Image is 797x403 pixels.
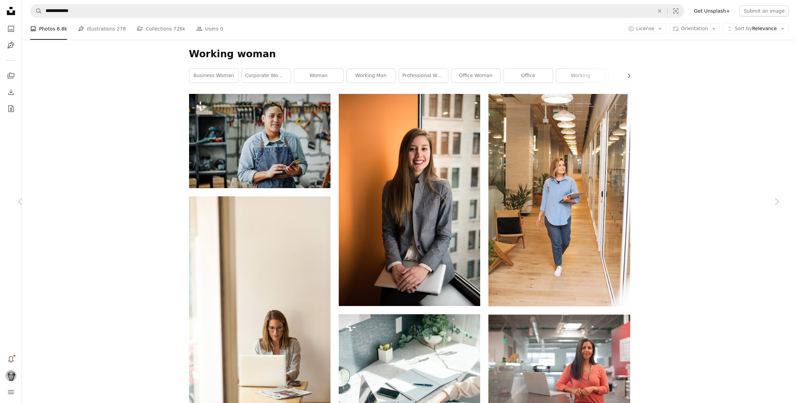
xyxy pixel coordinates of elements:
[5,370,16,381] img: Avatar of user Sander Breneman
[189,94,331,188] img: Waist up portrait of successful female artisan holding smartphone and smiling at camera while sta...
[488,197,630,203] a: woman in blue dress shirt and blue denim jeans standing beside brown wooden chair
[173,25,185,33] span: 726k
[669,23,720,34] button: Orientation
[739,5,789,16] button: Submit an image
[220,25,223,33] span: 0
[242,69,291,83] a: corporate woman
[4,102,18,115] a: Briefs
[735,25,777,32] span: Relevance
[488,358,630,365] a: woman in orange long sleeve shirt sitting beside table with macbook pro
[4,352,18,366] button: Notifications
[690,5,734,16] a: Get Unsplash+
[196,18,223,40] a: Users 0
[451,69,500,83] a: office woman
[624,23,667,34] button: License
[4,22,18,36] a: Photos
[30,4,42,17] button: Search Unsplash
[347,69,396,83] a: working man
[189,48,630,60] h1: Working woman
[339,197,480,203] a: shallow focus photo of woman in gray jacket
[504,69,553,83] a: office
[189,138,331,144] a: Waist up portrait of successful female artisan holding smartphone and smiling at camera while sta...
[668,4,684,17] button: Visual search
[189,69,238,83] a: business woman
[735,26,752,31] span: Sort by
[609,69,658,83] a: business
[294,69,343,83] a: woman
[4,69,18,83] a: Collections
[4,369,18,382] button: Profile
[4,385,18,399] button: Menu
[189,300,331,306] a: woman wearing grey striped dress shirt sitting down near brown wooden table in front of white lap...
[4,85,18,99] a: Download History
[488,94,630,306] img: woman in blue dress shirt and blue denim jeans standing beside brown wooden chair
[556,69,605,83] a: working
[399,69,448,83] a: professional woman
[756,169,797,234] a: Next
[339,94,480,306] img: shallow focus photo of woman in gray jacket
[4,38,18,52] a: Illustrations
[636,26,655,31] span: License
[681,26,708,31] span: Orientation
[30,4,684,18] form: Find visuals sitewide
[723,23,789,34] button: Sort byRelevance
[623,69,630,83] button: scroll list to the right
[137,18,185,40] a: Collections 726k
[117,25,126,33] span: 278
[78,18,126,40] a: Illustrations 278
[652,4,667,17] button: Clear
